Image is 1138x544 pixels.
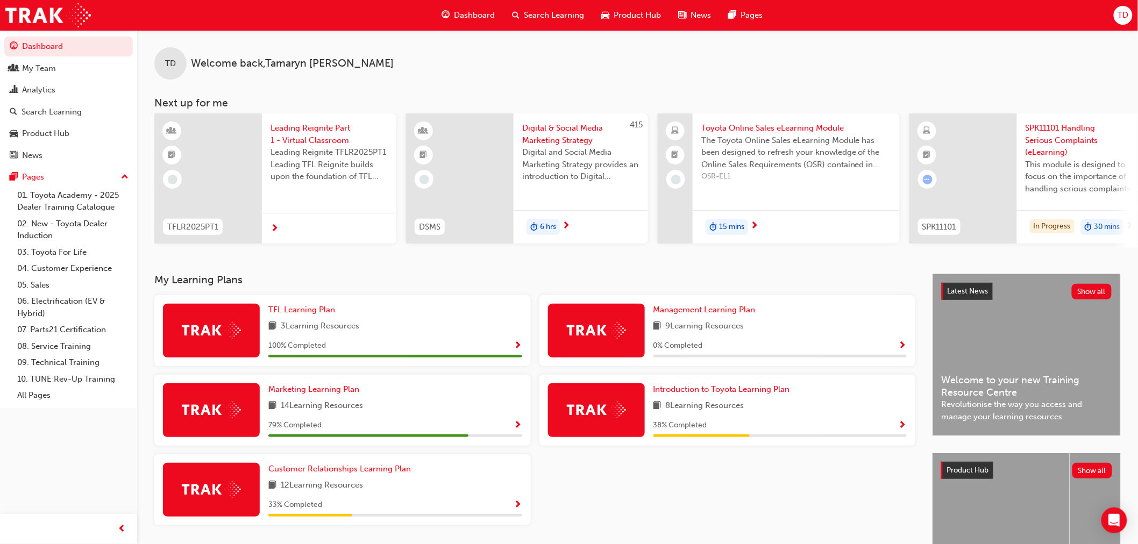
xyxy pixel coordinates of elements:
[522,146,639,183] span: Digital and Social Media Marketing Strategy provides an introduction to Digital Marketing and Soc...
[540,221,556,233] span: 6 hrs
[22,127,69,140] div: Product Hub
[271,224,279,234] span: next-icon
[567,322,626,339] img: Trak
[4,167,133,187] button: Pages
[593,4,670,26] a: car-iconProduct Hub
[1085,220,1092,234] span: duration-icon
[13,260,133,277] a: 04. Customer Experience
[679,9,687,22] span: news-icon
[13,387,133,404] a: All Pages
[4,146,133,166] a: News
[653,399,662,413] span: book-icon
[899,419,907,432] button: Show Progress
[658,113,900,244] a: Toyota Online Sales eLearning ModuleThe Toyota Online Sales eLearning Module has been designed to...
[653,383,794,396] a: Introduction to Toyota Learning Plan
[671,175,681,184] span: learningRecordVerb_NONE-icon
[504,4,593,26] a: search-iconSearch Learning
[653,305,756,314] span: Management Learning Plan
[653,320,662,333] span: book-icon
[10,85,18,95] span: chart-icon
[268,463,415,475] a: Customer Relationships Learning Plan
[899,339,907,353] button: Show Progress
[13,321,133,338] a: 07. Parts21 Certification
[922,221,956,233] span: SPK11101
[514,500,522,510] span: Show Progress
[653,304,760,316] a: Management Learning Plan
[4,34,133,167] button: DashboardMy TeamAnalyticsSearch LearningProduct HubNews
[10,129,18,139] span: car-icon
[182,322,241,339] img: Trak
[923,148,931,162] span: booktick-icon
[10,42,18,52] span: guage-icon
[154,113,396,244] a: TFLR2025PT1Leading Reignite Part 1 - Virtual ClassroomLeading Reignite TFLR2025PT1 Leading TFL Re...
[947,466,989,475] span: Product Hub
[933,274,1121,436] a: Latest NewsShow allWelcome to your new Training Resource CentreRevolutionise the way you access a...
[701,134,891,171] span: The Toyota Online Sales eLearning Module has been designed to refresh your knowledge of the Onlin...
[10,108,17,117] span: search-icon
[281,399,363,413] span: 14 Learning Resources
[168,148,176,162] span: booktick-icon
[281,320,359,333] span: 3 Learning Resources
[433,4,504,26] a: guage-iconDashboard
[899,341,907,351] span: Show Progress
[567,402,626,418] img: Trak
[419,175,429,184] span: learningRecordVerb_NONE-icon
[1126,221,1134,231] span: next-icon
[22,106,82,118] div: Search Learning
[514,421,522,431] span: Show Progress
[1114,6,1133,25] button: TD
[562,221,570,231] span: next-icon
[182,481,241,498] img: Trak
[22,62,56,75] div: My Team
[720,4,772,26] a: pages-iconPages
[10,151,18,161] span: news-icon
[168,175,177,184] span: learningRecordVerb_NONE-icon
[1072,463,1113,478] button: Show all
[420,148,428,162] span: booktick-icon
[191,58,394,70] span: Welcome back , Tamaryn [PERSON_NAME]
[691,9,712,22] span: News
[530,220,538,234] span: duration-icon
[406,113,648,244] a: 415DSMSDigital & Social Media Marketing StrategyDigital and Social Media Marketing Strategy provi...
[709,220,717,234] span: duration-icon
[10,64,18,74] span: people-icon
[522,122,639,146] span: Digital & Social Media Marketing Strategy
[672,148,679,162] span: booktick-icon
[899,421,907,431] span: Show Progress
[653,340,703,352] span: 0 % Completed
[22,149,42,162] div: News
[1094,221,1120,233] span: 30 mins
[5,3,91,27] img: Trak
[524,9,585,22] span: Search Learning
[4,59,133,78] a: My Team
[514,498,522,512] button: Show Progress
[268,304,339,316] a: TFL Learning Plan
[268,419,322,432] span: 79 % Completed
[268,399,276,413] span: book-icon
[22,84,55,96] div: Analytics
[419,221,440,233] span: DSMS
[13,338,133,355] a: 08. Service Training
[268,384,359,394] span: Marketing Learning Plan
[602,9,610,22] span: car-icon
[271,146,388,183] span: Leading Reignite TFLR2025PT1 Leading TFL Reignite builds upon the foundation of TFL Reignite, rea...
[653,419,707,432] span: 38 % Completed
[672,124,679,138] span: laptop-icon
[13,354,133,371] a: 09. Technical Training
[948,287,988,296] span: Latest News
[13,216,133,244] a: 02. New - Toyota Dealer Induction
[154,274,915,286] h3: My Learning Plans
[268,320,276,333] span: book-icon
[268,340,326,352] span: 100 % Completed
[670,4,720,26] a: news-iconNews
[281,479,363,492] span: 12 Learning Resources
[1118,9,1128,22] span: TD
[4,37,133,56] a: Dashboard
[719,221,744,233] span: 15 mins
[941,462,1112,479] a: Product HubShow all
[942,283,1112,300] a: Latest NewsShow all
[923,124,931,138] span: learningResourceType_ELEARNING-icon
[268,499,322,511] span: 33 % Completed
[729,9,737,22] span: pages-icon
